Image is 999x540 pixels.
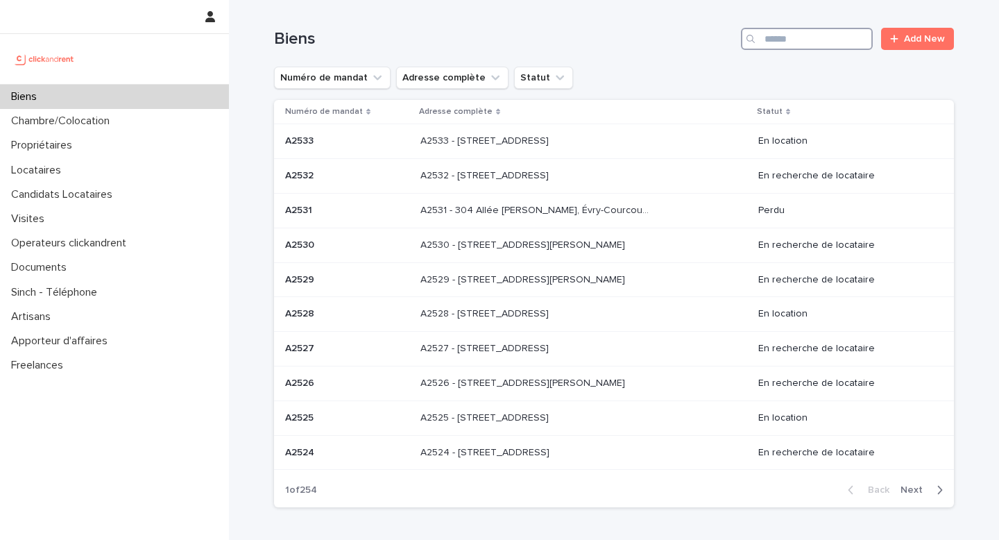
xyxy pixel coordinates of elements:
p: A2528 [285,305,317,320]
p: A2524 - [STREET_ADDRESS] [420,444,552,459]
p: En recherche de locataire [758,447,932,459]
p: A2524 [285,444,317,459]
button: Back [837,484,895,496]
span: Back [860,485,889,495]
p: A2531 - 304 Allée Pablo Neruda, Évry-Courcouronnes 91000 [420,202,654,217]
p: Perdu [758,205,932,217]
span: Next [900,485,931,495]
p: En location [758,412,932,424]
tr: A2531A2531 A2531 - 304 Allée [PERSON_NAME], Évry-Courcouronnes 91000A2531 - 304 Allée [PERSON_NAM... [274,193,954,228]
p: A2525 [285,410,316,424]
button: Numéro de mandat [274,67,391,89]
p: A2527 - [STREET_ADDRESS] [420,340,552,355]
p: A2532 [285,167,316,182]
tr: A2524A2524 A2524 - [STREET_ADDRESS]A2524 - [STREET_ADDRESS] En recherche de locataire [274,435,954,470]
p: A2533 - [STREET_ADDRESS] [420,133,552,147]
img: UCB0brd3T0yccxBKYDjQ [11,45,78,73]
p: En recherche de locataire [758,378,932,389]
p: En recherche de locataire [758,239,932,251]
p: Locataires [6,164,72,177]
a: Add New [881,28,954,50]
p: Chambre/Colocation [6,115,121,128]
p: En recherche de locataire [758,170,932,182]
span: Add New [904,34,945,44]
tr: A2533A2533 A2533 - [STREET_ADDRESS]A2533 - [STREET_ADDRESS] En location [274,124,954,159]
p: En location [758,308,932,320]
p: Propriétaires [6,139,83,152]
p: Numéro de mandat [285,104,363,119]
p: Freelances [6,359,74,372]
tr: A2529A2529 A2529 - [STREET_ADDRESS][PERSON_NAME]A2529 - [STREET_ADDRESS][PERSON_NAME] En recherch... [274,262,954,297]
h1: Biens [274,29,735,49]
p: Artisans [6,310,62,323]
p: Operateurs clickandrent [6,237,137,250]
p: Statut [757,104,783,119]
p: En location [758,135,932,147]
p: Apporteur d'affaires [6,335,119,348]
p: Sinch - Téléphone [6,286,108,299]
p: A2525 - [STREET_ADDRESS] [420,410,552,424]
p: Biens [6,90,48,103]
tr: A2528A2528 A2528 - [STREET_ADDRESS]A2528 - [STREET_ADDRESS] En location [274,297,954,332]
tr: A2527A2527 A2527 - [STREET_ADDRESS]A2527 - [STREET_ADDRESS] En recherche de locataire [274,332,954,366]
button: Next [895,484,954,496]
tr: A2532A2532 A2532 - [STREET_ADDRESS]A2532 - [STREET_ADDRESS] En recherche de locataire [274,159,954,194]
p: A2533 [285,133,316,147]
button: Adresse complète [396,67,509,89]
p: Adresse complète [419,104,493,119]
tr: A2526A2526 A2526 - [STREET_ADDRESS][PERSON_NAME]A2526 - [STREET_ADDRESS][PERSON_NAME] En recherch... [274,366,954,400]
input: Search [741,28,873,50]
p: A2527 [285,340,317,355]
p: A2528 - [STREET_ADDRESS] [420,305,552,320]
button: Statut [514,67,573,89]
p: Visites [6,212,55,226]
p: A2526 [285,375,317,389]
p: Documents [6,261,78,274]
p: A2530 - [STREET_ADDRESS][PERSON_NAME] [420,237,628,251]
p: En recherche de locataire [758,343,932,355]
p: A2532 - [STREET_ADDRESS] [420,167,552,182]
p: A2531 [285,202,315,217]
p: A2530 [285,237,317,251]
tr: A2530A2530 A2530 - [STREET_ADDRESS][PERSON_NAME]A2530 - [STREET_ADDRESS][PERSON_NAME] En recherch... [274,228,954,262]
p: A2529 [285,271,317,286]
p: A2526 - [STREET_ADDRESS][PERSON_NAME] [420,375,628,389]
p: 1 of 254 [274,473,328,507]
p: A2529 - 14 rue Honoré de Balzac, Garges-lès-Gonesse 95140 [420,271,628,286]
p: Candidats Locataires [6,188,123,201]
tr: A2525A2525 A2525 - [STREET_ADDRESS]A2525 - [STREET_ADDRESS] En location [274,400,954,435]
p: En recherche de locataire [758,274,932,286]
